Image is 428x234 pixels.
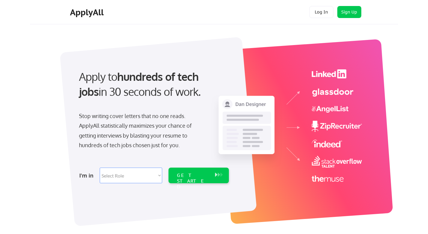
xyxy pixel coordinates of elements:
[79,111,202,150] div: Stop writing cover letters that no one reads. ApplyAll statistically maximizes your chance of get...
[337,6,361,18] button: Sign Up
[79,171,96,180] div: I'm in
[70,7,105,17] div: ApplyAll
[79,69,226,99] div: Apply to in 30 seconds of work.
[79,70,201,98] strong: hundreds of tech jobs
[309,6,333,18] button: Log In
[177,172,209,190] div: GET STARTED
